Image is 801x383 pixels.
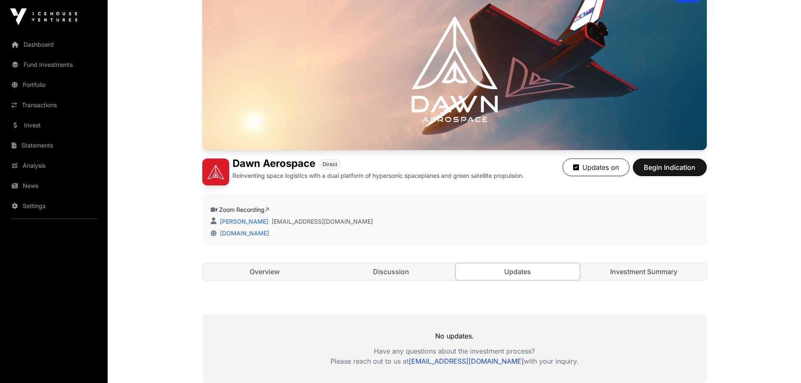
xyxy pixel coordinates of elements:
a: Zoom Recording [219,206,269,213]
a: Begin Indication [633,167,707,175]
a: Dashboard [7,35,101,54]
a: Discussion [329,263,454,280]
p: Have any questions about the investment process? Please reach out to us at with your inquiry. [202,346,707,366]
a: [PERSON_NAME] [218,218,268,225]
a: Fund Investments [7,55,101,74]
a: Overview [203,263,328,280]
a: [DOMAIN_NAME] [217,230,269,237]
nav: Tabs [203,263,706,280]
img: Dawn Aerospace [202,158,229,185]
span: Direct [323,161,337,168]
button: Updates on [563,158,629,176]
a: Invest [7,116,101,135]
a: Updates [455,263,581,280]
a: Transactions [7,96,101,114]
h1: Dawn Aerospace [233,158,315,170]
a: Statements [7,136,101,155]
div: No updates. [202,314,707,383]
a: Investment Summary [582,263,706,280]
a: [EMAIL_ADDRESS][DOMAIN_NAME] [272,217,373,226]
a: Settings [7,197,101,215]
a: News [7,177,101,195]
span: Begin Indication [643,162,696,172]
a: [EMAIL_ADDRESS][DOMAIN_NAME] [409,357,524,365]
p: Reinventing space logistics with a dual platform of hypersonic spaceplanes and green satellite pr... [233,172,524,180]
a: Analysis [7,156,101,175]
img: Icehouse Ventures Logo [10,8,77,25]
a: Portfolio [7,76,101,94]
iframe: Chat Widget [759,343,801,383]
button: Begin Indication [633,158,707,176]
